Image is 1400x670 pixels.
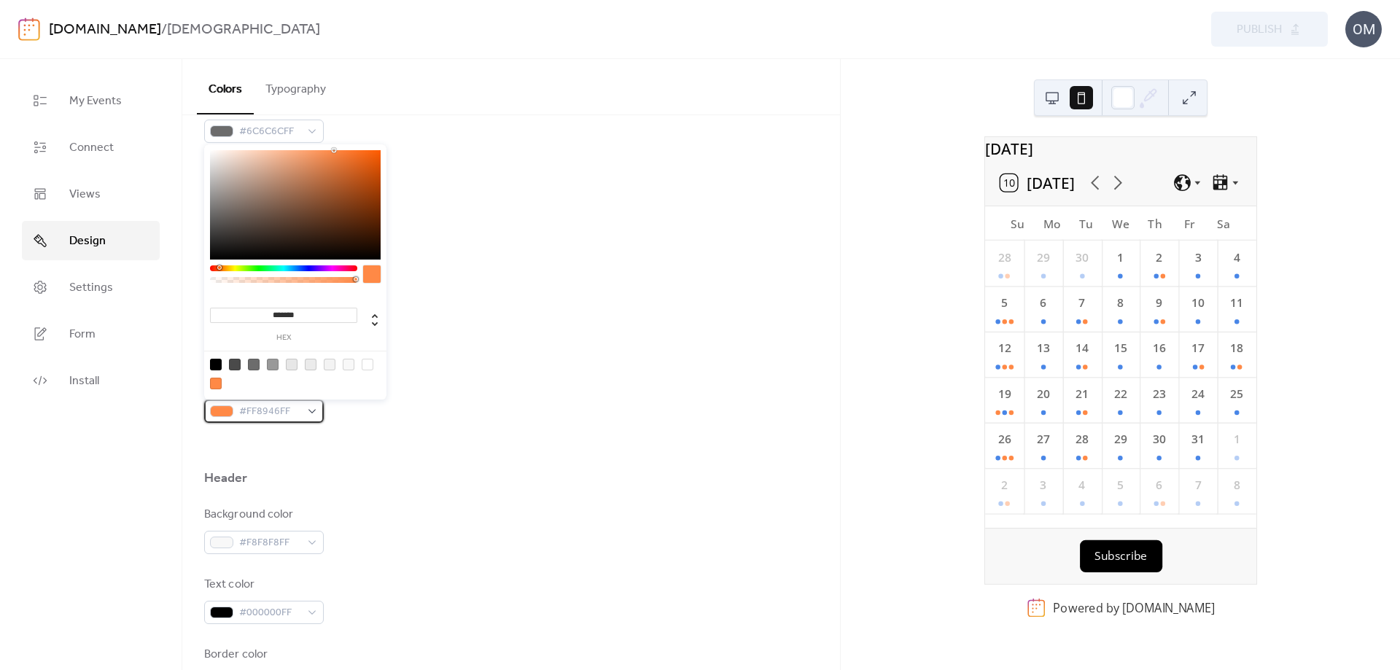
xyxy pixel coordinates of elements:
span: Design [69,233,106,250]
div: 6 [1035,295,1051,311]
div: 16 [1151,340,1167,357]
a: Views [22,174,160,214]
div: 21 [1073,386,1090,402]
div: 17 [1189,340,1206,357]
img: logo [18,17,40,41]
div: 4 [1073,477,1090,494]
div: 7 [1073,295,1090,311]
b: [DEMOGRAPHIC_DATA] [167,16,320,44]
div: 10 [1189,295,1206,311]
div: 11 [1228,295,1245,311]
div: 9 [1151,295,1167,311]
div: 28 [1073,431,1090,448]
div: 14 [1073,340,1090,357]
span: Views [69,186,101,203]
div: 24 [1189,386,1206,402]
label: hex [210,334,357,342]
div: 7 [1189,477,1206,494]
div: 22 [1112,386,1129,402]
button: Typography [254,59,338,113]
div: rgb(0, 0, 0) [210,359,222,370]
div: OM [1345,11,1382,47]
div: 8 [1228,477,1245,494]
div: Powered by [1053,600,1215,616]
a: Settings [22,268,160,307]
div: 13 [1035,340,1051,357]
div: Border color [204,646,321,663]
div: [DATE] [985,137,1256,160]
div: 18 [1228,340,1245,357]
div: We [1103,206,1137,241]
a: [DOMAIN_NAME] [1121,600,1214,616]
div: 28 [995,249,1012,266]
span: #000000FF [239,604,300,622]
div: Text color [204,576,321,593]
span: Form [69,326,96,343]
div: 5 [995,295,1012,311]
span: #6C6C6CFF [239,123,300,141]
div: 20 [1035,386,1051,402]
span: Connect [69,139,114,157]
div: 3 [1035,477,1051,494]
div: Header [204,470,248,487]
a: Form [22,314,160,354]
div: 12 [995,340,1012,357]
span: Settings [69,279,113,297]
div: Th [1137,206,1172,241]
div: 25 [1228,386,1245,402]
div: rgb(153, 153, 153) [267,359,279,370]
div: 1 [1112,249,1129,266]
div: Mo [1035,206,1069,241]
span: My Events [69,93,122,110]
a: Install [22,361,160,400]
div: 31 [1189,431,1206,448]
a: Design [22,221,160,260]
div: rgb(235, 235, 235) [305,359,316,370]
div: Fr [1172,206,1206,241]
a: My Events [22,81,160,120]
a: [DOMAIN_NAME] [49,16,161,44]
div: 4 [1228,249,1245,266]
a: Connect [22,128,160,167]
div: 26 [995,431,1012,448]
div: 3 [1189,249,1206,266]
div: 29 [1035,249,1051,266]
div: 2 [995,477,1012,494]
div: 19 [995,386,1012,402]
div: rgb(243, 243, 243) [324,359,335,370]
div: rgb(231, 231, 231) [286,359,297,370]
span: Install [69,373,99,390]
div: rgb(255, 255, 255) [362,359,373,370]
div: 15 [1112,340,1129,357]
div: 6 [1151,477,1167,494]
div: 8 [1112,295,1129,311]
div: 2 [1151,249,1167,266]
div: rgb(108, 108, 108) [248,359,260,370]
div: Background color [204,506,321,523]
div: 1 [1228,431,1245,448]
b: / [161,16,167,44]
div: rgb(255, 137, 70) [210,378,222,389]
div: 30 [1151,431,1167,448]
div: 27 [1035,431,1051,448]
div: Tu [1069,206,1103,241]
div: 5 [1112,477,1129,494]
button: Colors [197,59,254,114]
span: #F8F8F8FF [239,534,300,552]
div: Sa [1206,206,1240,241]
div: 29 [1112,431,1129,448]
div: rgb(248, 248, 248) [343,359,354,370]
div: rgb(74, 74, 74) [229,359,241,370]
div: 30 [1073,249,1090,266]
button: Subscribe [1079,540,1162,572]
span: #FF8946FF [239,403,300,421]
div: Su [1000,206,1034,241]
button: 10[DATE] [993,170,1081,196]
div: 23 [1151,386,1167,402]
